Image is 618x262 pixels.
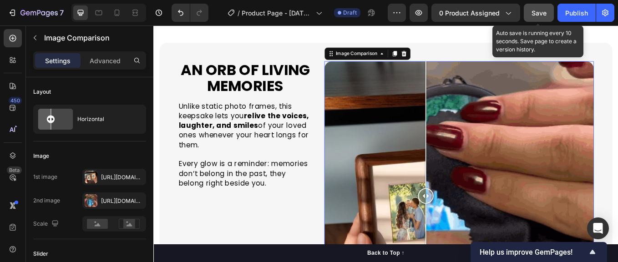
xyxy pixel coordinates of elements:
[532,9,547,17] span: Save
[101,197,144,205] div: [URL][DOMAIN_NAME]
[172,4,208,22] div: Undo/Redo
[44,32,142,43] p: Image Comparison
[242,8,312,18] span: Product Page - [DATE] 11:02:01
[9,97,22,104] div: 450
[439,8,500,18] span: 0 product assigned
[90,56,121,65] p: Advanced
[33,152,49,160] div: Image
[587,217,609,239] div: Open Intercom Messenger
[480,248,587,257] span: Help us improve GemPages!
[33,250,48,258] div: Slider
[33,88,51,96] div: Layout
[101,173,144,181] div: [URL][DOMAIN_NAME]
[557,4,596,22] button: Publish
[45,56,71,65] p: Settings
[7,166,22,174] div: Beta
[153,25,618,262] iframe: Design area
[4,4,68,22] button: 7
[524,4,554,22] button: Save
[77,109,133,130] div: Horizontal
[343,9,357,17] span: Draft
[33,196,60,205] div: 2nd image
[33,218,61,230] div: Scale
[431,4,520,22] button: 0 product assigned
[480,247,598,257] button: Show survey - Help us improve GemPages!
[60,7,64,18] p: 7
[565,8,588,18] div: Publish
[33,173,57,181] div: 1st image
[212,30,264,38] div: Image Comparison
[238,8,240,18] span: /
